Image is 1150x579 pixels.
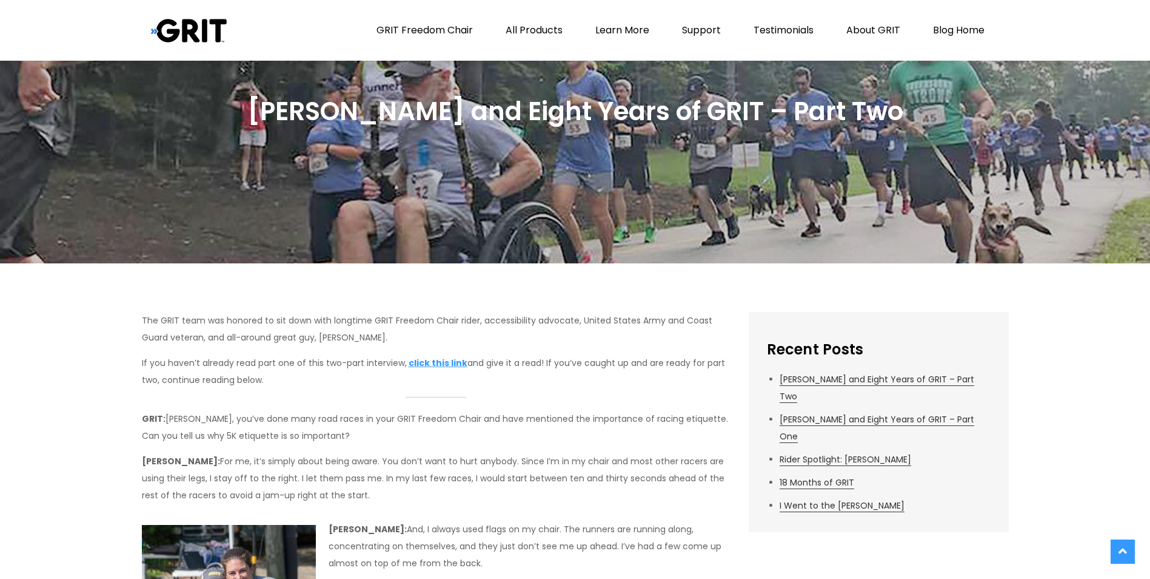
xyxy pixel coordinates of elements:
[780,413,974,443] a: [PERSON_NAME] and Eight Years of GRIT – Part One
[142,413,165,425] strong: GRIT:
[142,455,220,467] strong: [PERSON_NAME]:
[142,521,730,572] p: And, I always used flags on my chair. The runners are running along, concentrating on themselves,...
[767,340,991,359] h2: Recent Posts
[142,410,730,444] p: [PERSON_NAME], you’ve done many road races in your GRIT Freedom Chair and have mentioned the impo...
[247,95,903,129] h2: [PERSON_NAME] and Eight Years of GRIT – Part Two
[409,357,467,369] a: click this link
[780,373,974,403] a: [PERSON_NAME] and Eight Years of GRIT – Part Two
[142,453,730,504] p: For me, it’s simply about being aware. You don’t want to hurt anybody. Since I’m in my chair and ...
[780,453,911,466] a: Rider Spotlight: [PERSON_NAME]
[151,18,227,43] img: Grit Blog
[780,499,904,512] a: I Went to the [PERSON_NAME]
[142,312,730,346] p: The GRIT team was honored to sit down with longtime GRIT Freedom Chair rider, accessibility advoc...
[142,354,730,388] p: If you haven’t already read part one of this two-part interview, and give it a read! If you’ve ca...
[780,476,854,489] a: 18 Months of GRIT
[329,523,407,535] strong: [PERSON_NAME]:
